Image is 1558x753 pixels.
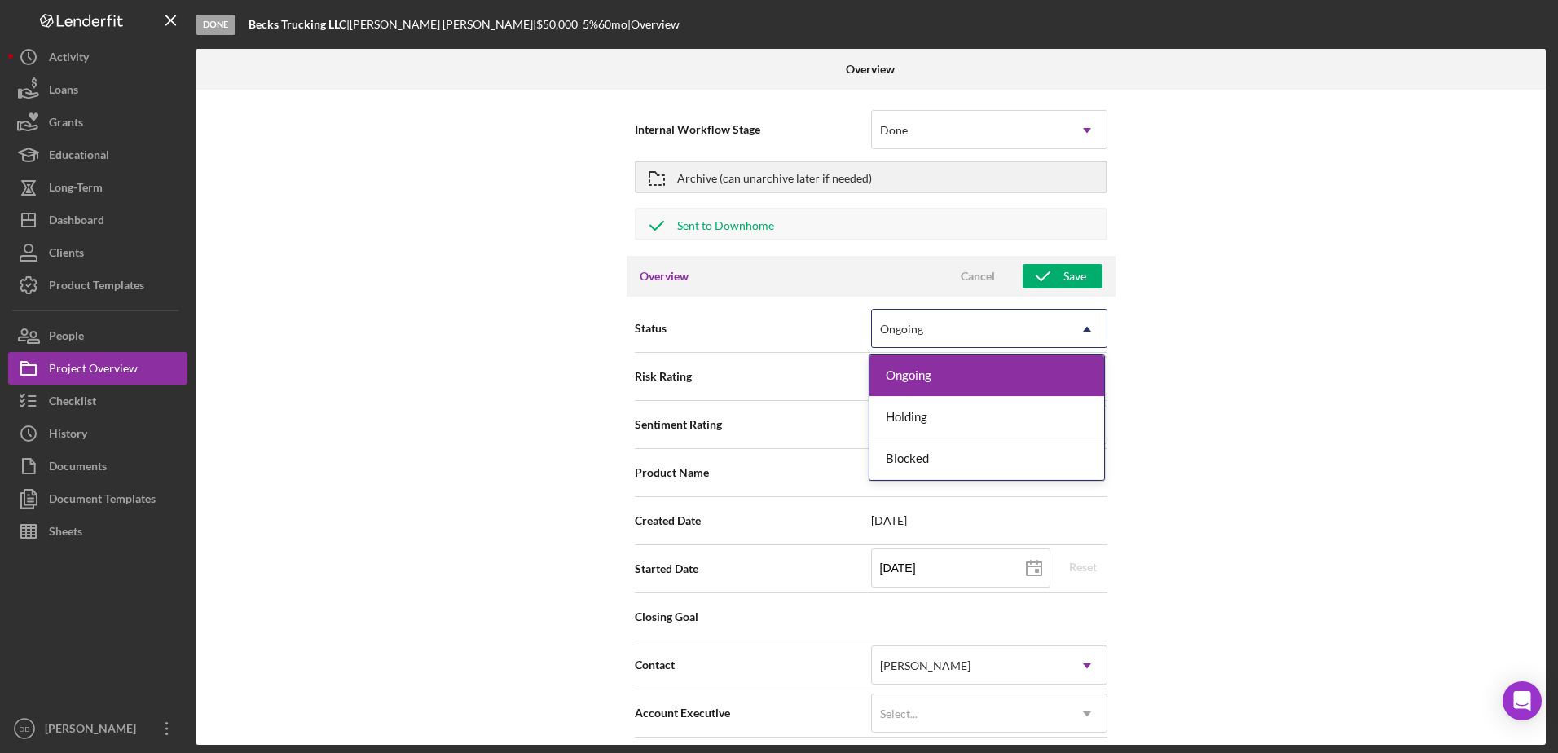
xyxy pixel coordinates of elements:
div: Document Templates [49,482,156,519]
div: Ongoing [869,355,1104,397]
button: Reset [1058,555,1107,579]
span: Contact [635,657,871,673]
div: Cancel [961,264,995,288]
div: Ongoing [880,323,923,336]
span: Account Executive [635,705,871,721]
div: Archive (can unarchive later if needed) [677,162,872,192]
button: Grants [8,106,187,139]
div: Sent to Downhome [677,209,774,239]
div: | [249,18,350,31]
button: People [8,319,187,352]
div: History [49,417,87,454]
div: [PERSON_NAME] [41,712,147,749]
div: $50,000 [536,18,583,31]
button: Activity [8,41,187,73]
span: Started Date [635,561,871,577]
div: Done [880,124,908,137]
button: Dashboard [8,204,187,236]
button: Archive (can unarchive later if needed) [635,161,1107,193]
span: Created Date [635,513,871,529]
button: Loans [8,73,187,106]
div: Activity [49,41,89,77]
div: Reset [1069,555,1097,579]
div: Dashboard [49,204,104,240]
div: Grants [49,106,83,143]
b: Overview [846,63,895,76]
div: Documents [49,450,107,487]
div: Save [1063,264,1086,288]
div: Sheets [49,515,82,552]
h3: Overview [640,268,689,284]
button: Clients [8,236,187,269]
div: Long-Term [49,171,103,208]
button: Educational [8,139,187,171]
div: Holding [869,397,1104,438]
div: Blocked [869,438,1104,480]
text: DB [19,724,29,733]
div: [PERSON_NAME] [PERSON_NAME] | [350,18,536,31]
button: DB[PERSON_NAME] [8,712,187,745]
div: [PERSON_NAME] [880,659,970,672]
button: Save [1023,264,1102,288]
div: Educational [49,139,109,175]
button: Product Templates [8,269,187,302]
button: Sheets [8,515,187,548]
div: Project Overview [49,352,138,389]
span: Closing Goal [635,609,871,625]
button: Document Templates [8,482,187,515]
div: Select... [880,707,918,720]
div: 60 mo [598,18,627,31]
div: Done [196,15,235,35]
div: Clients [49,236,84,273]
button: Checklist [8,385,187,417]
b: Becks Trucking LLC [249,17,346,31]
span: Internal Workflow Stage [635,121,871,138]
button: Long-Term [8,171,187,204]
div: | Overview [627,18,680,31]
span: Product Name [635,465,871,481]
div: 5 % [583,18,598,31]
span: [DATE] [871,514,1107,527]
span: Sentiment Rating [635,416,871,433]
button: Sent to Downhome [635,208,1107,240]
div: Loans [49,73,78,110]
div: Checklist [49,385,96,421]
button: Cancel [937,264,1019,288]
span: Status [635,320,871,337]
div: Open Intercom Messenger [1503,681,1542,720]
div: People [49,319,84,356]
span: Risk Rating [635,368,871,385]
button: Project Overview [8,352,187,385]
button: History [8,417,187,450]
div: Product Templates [49,269,144,306]
button: Documents [8,450,187,482]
